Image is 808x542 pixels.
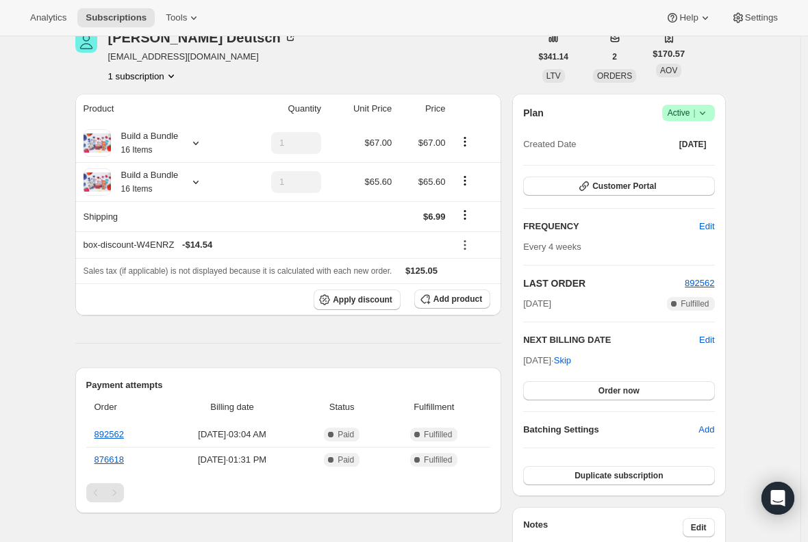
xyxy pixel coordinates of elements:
[761,482,794,515] div: Open Intercom Messenger
[681,298,709,309] span: Fulfilled
[414,289,490,309] button: Add product
[597,71,632,81] span: ORDERS
[84,238,446,252] div: box-discount-W4ENRZ
[338,429,354,440] span: Paid
[531,47,577,66] button: $341.14
[405,266,438,276] span: $125.05
[433,294,482,305] span: Add product
[94,429,124,439] a: 892562
[86,483,491,502] nav: Pagination
[575,470,663,481] span: Duplicate subscription
[698,423,714,437] span: Add
[396,94,449,124] th: Price
[523,138,576,151] span: Created Date
[523,423,698,437] h6: Batching Settings
[454,207,476,222] button: Shipping actions
[523,381,714,400] button: Order now
[166,428,298,441] span: [DATE] · 03:04 AM
[685,276,714,290] button: 892562
[546,71,561,81] span: LTV
[592,181,656,192] span: Customer Portal
[523,220,699,233] h2: FREQUENCY
[454,134,476,149] button: Product actions
[75,201,238,231] th: Shipping
[86,12,147,23] span: Subscriptions
[121,184,153,194] small: 16 Items
[325,94,396,124] th: Unit Price
[598,385,640,396] span: Order now
[668,106,709,120] span: Active
[523,106,544,120] h2: Plan
[111,129,179,157] div: Build a Bundle
[22,8,75,27] button: Analytics
[523,518,683,537] h3: Notes
[653,47,685,61] span: $170.57
[238,94,325,124] th: Quantity
[365,138,392,148] span: $67.00
[679,12,698,23] span: Help
[386,400,482,414] span: Fulfillment
[679,139,707,150] span: [DATE]
[75,94,238,124] th: Product
[454,173,476,188] button: Product actions
[84,266,392,276] span: Sales tax (if applicable) is not displayed because it is calculated with each new order.
[423,211,446,222] span: $6.99
[660,66,677,75] span: AOV
[604,47,625,66] button: 2
[314,289,401,310] button: Apply discount
[523,466,714,485] button: Duplicate subscription
[554,354,571,367] span: Skip
[657,8,720,27] button: Help
[182,238,212,252] span: - $14.54
[546,350,579,372] button: Skip
[418,177,446,187] span: $65.60
[365,177,392,187] span: $65.60
[108,69,178,83] button: Product actions
[424,429,452,440] span: Fulfilled
[523,276,685,290] h2: LAST ORDER
[166,400,298,414] span: Billing date
[77,8,155,27] button: Subscriptions
[691,216,722,237] button: Edit
[671,135,715,154] button: [DATE]
[338,454,354,465] span: Paid
[166,453,298,467] span: [DATE] · 01:31 PM
[108,50,297,64] span: [EMAIL_ADDRESS][DOMAIN_NAME]
[418,138,446,148] span: $67.00
[683,518,715,537] button: Edit
[723,8,786,27] button: Settings
[157,8,209,27] button: Tools
[699,333,714,347] button: Edit
[523,333,699,347] h2: NEXT BILLING DATE
[523,355,571,365] span: [DATE] ·
[75,31,97,53] span: Morgan Deutsch
[333,294,392,305] span: Apply discount
[111,168,179,196] div: Build a Bundle
[745,12,778,23] span: Settings
[523,177,714,196] button: Customer Portal
[306,400,377,414] span: Status
[699,220,714,233] span: Edit
[166,12,187,23] span: Tools
[108,31,297,44] div: [PERSON_NAME] Deutsch
[121,145,153,155] small: 16 Items
[685,278,714,288] a: 892562
[94,454,124,465] a: 876618
[86,378,491,392] h2: Payment attempts
[523,242,581,252] span: Every 4 weeks
[523,297,551,311] span: [DATE]
[86,392,163,422] th: Order
[693,107,695,118] span: |
[612,51,617,62] span: 2
[30,12,66,23] span: Analytics
[424,454,452,465] span: Fulfilled
[539,51,568,62] span: $341.14
[691,522,707,533] span: Edit
[690,419,722,441] button: Add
